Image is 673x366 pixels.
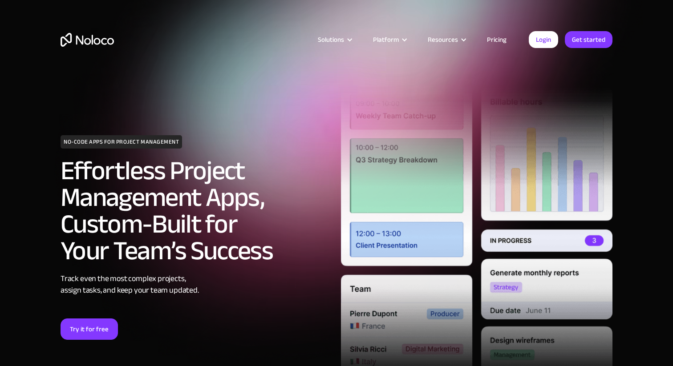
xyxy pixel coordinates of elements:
[61,135,182,149] h1: NO-CODE APPS FOR PROJECT MANAGEMENT
[362,34,417,45] div: Platform
[476,34,518,45] a: Pricing
[61,33,114,47] a: home
[373,34,399,45] div: Platform
[61,273,332,296] div: Track even the most complex projects, assign tasks, and keep your team updated.
[529,31,558,48] a: Login
[417,34,476,45] div: Resources
[61,318,118,340] a: Try it for free
[428,34,458,45] div: Resources
[307,34,362,45] div: Solutions
[565,31,612,48] a: Get started
[61,157,332,264] h2: Effortless Project Management Apps, Custom-Built for Your Team’s Success
[318,34,344,45] div: Solutions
